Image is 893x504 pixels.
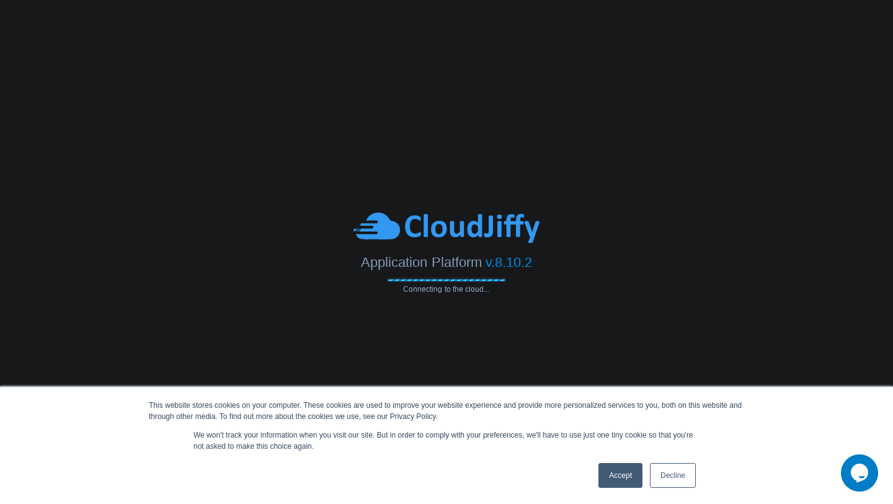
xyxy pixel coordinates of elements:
div: This website stores cookies on your computer. These cookies are used to improve your website expe... [149,400,744,422]
a: Accept [598,463,642,488]
span: Connecting to the cloud... [388,285,505,294]
img: CloudJiffy-Blue.svg [353,211,540,245]
iframe: chat widget [841,454,881,492]
span: v.8.10.2 [486,254,532,270]
span: Application Platform [361,254,481,270]
p: We won't track your information when you visit our site. But in order to comply with your prefere... [193,430,700,452]
a: Decline [650,463,696,488]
